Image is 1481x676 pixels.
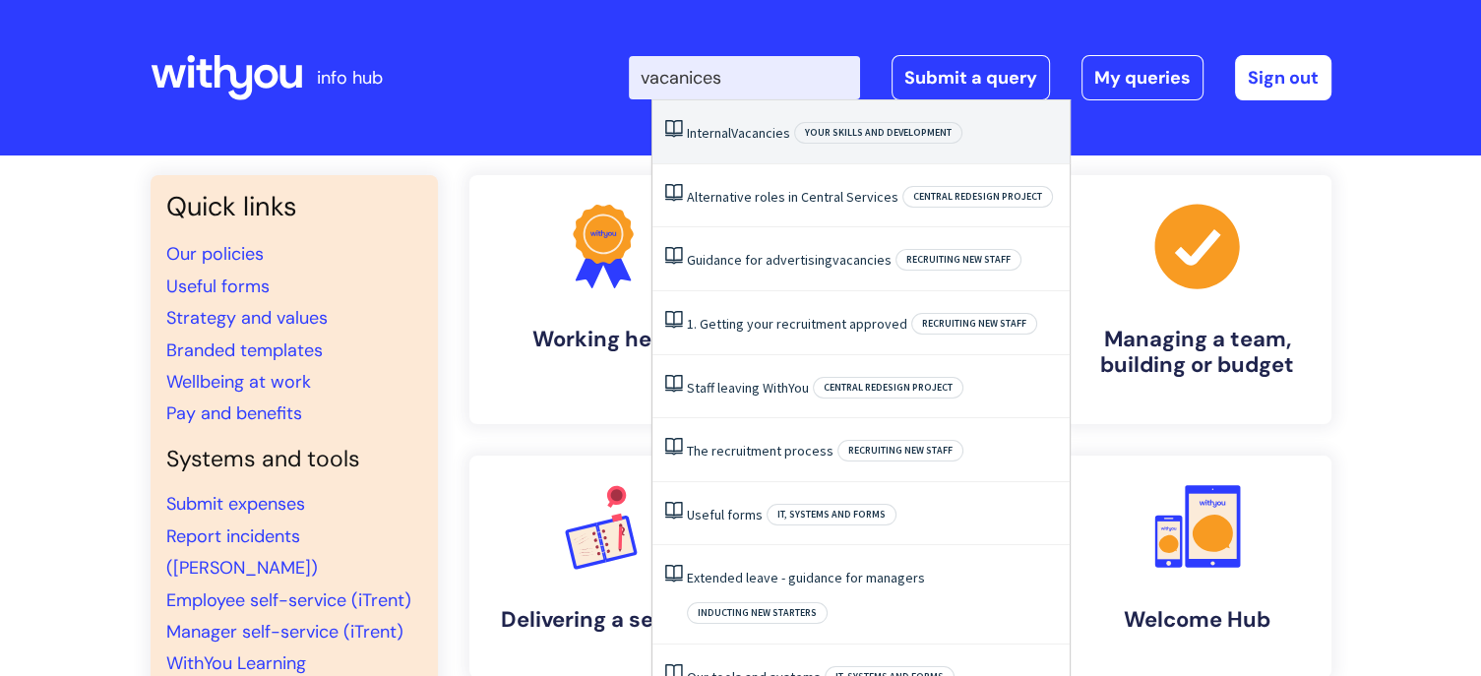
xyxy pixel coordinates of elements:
[166,191,422,222] h3: Quick links
[629,56,860,99] input: Search
[469,175,737,424] a: Working here
[1080,607,1316,633] h4: Welcome Hub
[629,55,1331,100] div: | -
[317,62,383,93] p: info hub
[911,313,1037,335] span: Recruiting new staff
[485,327,721,352] h4: Working here
[166,588,411,612] a: Employee self-service (iTrent)
[1235,55,1331,100] a: Sign out
[837,440,963,461] span: Recruiting new staff
[687,602,828,624] span: Inducting new starters
[166,446,422,473] h4: Systems and tools
[166,275,270,298] a: Useful forms
[833,251,892,269] span: vacancies
[687,124,790,142] a: InternalVacancies
[1064,175,1331,424] a: Managing a team, building or budget
[767,504,896,525] span: IT, systems and forms
[166,242,264,266] a: Our policies
[166,651,306,675] a: WithYou Learning
[794,122,962,144] span: Your skills and development
[166,620,403,644] a: Manager self-service (iTrent)
[731,124,790,142] span: Vacancies
[166,338,323,362] a: Branded templates
[895,249,1021,271] span: Recruiting new staff
[1080,327,1316,379] h4: Managing a team, building or budget
[902,186,1053,208] span: Central redesign project
[687,569,925,586] a: Extended leave - guidance for managers
[687,442,833,460] a: The recruitment process
[166,492,305,516] a: Submit expenses
[485,607,721,633] h4: Delivering a service
[166,370,311,394] a: Wellbeing at work
[687,188,898,206] a: Alternative roles in Central Services
[813,377,963,399] span: Central redesign project
[166,401,302,425] a: Pay and benefits
[166,524,318,580] a: Report incidents ([PERSON_NAME])
[166,306,328,330] a: Strategy and values
[687,506,763,523] a: Useful forms
[892,55,1050,100] a: Submit a query
[687,251,892,269] a: Guidance for advertisingvacancies
[687,379,809,397] a: Staff leaving WithYou
[1081,55,1203,100] a: My queries
[687,315,907,333] a: 1. Getting your recruitment approved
